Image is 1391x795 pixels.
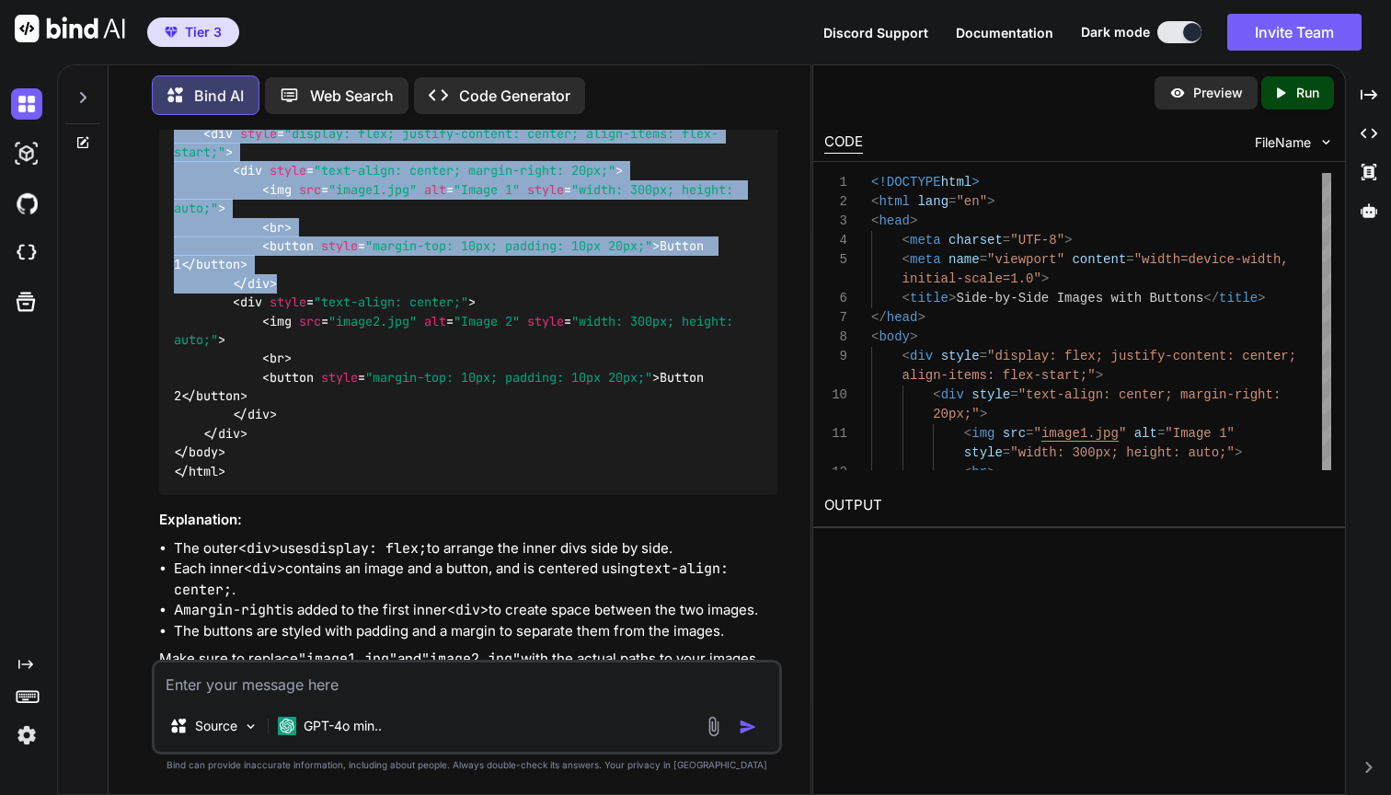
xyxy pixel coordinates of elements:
span: < [902,349,910,363]
span: = [1127,252,1134,267]
span: Dark mode [1081,23,1150,41]
p: Source [195,717,237,735]
span: < = > [233,163,623,179]
span: br [270,351,284,367]
span: alt [1134,426,1157,441]
span: div [218,425,240,442]
span: style [527,313,564,329]
div: 9 [824,347,847,366]
img: GPT-4o mini [278,717,296,735]
span: = [980,252,987,267]
span: > [1235,445,1242,460]
button: premiumTier 3 [147,17,239,47]
span: > [987,465,994,479]
span: < [871,213,879,228]
span: src [299,181,321,198]
span: = [1026,426,1033,441]
span: </ [871,310,887,325]
span: body [879,329,911,344]
span: "width: 300px; height: auto;" [174,181,741,216]
span: " [1034,426,1041,441]
span: style [971,387,1010,402]
img: Pick Models [243,719,259,734]
span: img [270,313,292,329]
span: div [247,407,270,423]
code: text-align: center; [174,559,737,599]
div: 12 [824,463,847,482]
span: < = = = > [174,313,741,348]
span: head [879,213,911,228]
div: 4 [824,231,847,250]
span: charset [948,233,1003,248]
span: src [299,313,321,329]
span: div [211,125,233,142]
div: 10 [824,386,847,405]
span: < = = = > [174,181,741,216]
span: title [1219,291,1258,305]
span: button [270,369,314,386]
span: < [964,426,971,441]
img: cloudideIcon [11,237,42,269]
span: style [941,349,980,363]
span: > [910,213,917,228]
span: > [918,310,925,325]
div: 2 [824,192,847,212]
span: "text-align: center;" [314,294,468,311]
code: <div> [244,559,285,578]
span: > [910,329,917,344]
div: 11 [824,424,847,444]
span: button [196,387,240,404]
span: = [948,194,956,209]
span: < [871,194,879,209]
div: 1 [824,173,847,192]
code: margin-right [183,601,282,619]
span: = [1003,233,1010,248]
img: attachment [703,716,724,737]
li: The outer uses to arrange the inner divs side by side. [174,538,777,559]
div: 7 [824,308,847,328]
span: meta [910,252,941,267]
span: <!DOCTYPE [871,175,941,190]
div: CODE [824,132,863,154]
button: Documentation [956,23,1053,42]
span: div [240,163,262,179]
span: < [871,329,879,344]
span: 20px;" [933,407,979,421]
img: githubDark [11,188,42,219]
span: button [270,237,314,254]
span: </ > [233,275,277,292]
span: alt [424,181,446,198]
img: premium [165,27,178,38]
span: > [971,175,979,190]
p: Bind AI [194,85,244,107]
span: style [270,294,306,311]
span: style [240,125,277,142]
span: body [189,444,218,461]
span: align-items: flex-start;" [902,368,1096,383]
span: </ > [203,425,247,442]
img: chevron down [1318,134,1334,150]
span: > [987,194,994,209]
span: < = > [262,237,660,254]
span: </ > [181,387,247,404]
span: img [971,426,994,441]
img: Bind AI [15,15,125,42]
span: content [1073,252,1127,267]
span: div [941,387,964,402]
img: settings [11,720,42,751]
p: Bind can provide inaccurate information, including about people. Always double-check its answers.... [152,758,781,772]
span: head [887,310,918,325]
span: "width: 300px; height: auto;" [174,313,741,348]
span: html [941,175,972,190]
span: "margin-top: 10px; padding: 10px 20px;" [365,237,652,254]
span: "UTF-8" [1010,233,1064,248]
span: style [321,369,358,386]
span: style [321,237,358,254]
span: br [971,465,987,479]
span: Tier 3 [185,23,222,41]
button: Invite Team [1227,14,1362,51]
span: image1.jpg [1041,426,1119,441]
span: "en" [957,194,988,209]
img: preview [1169,85,1186,101]
div: 8 [824,328,847,347]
